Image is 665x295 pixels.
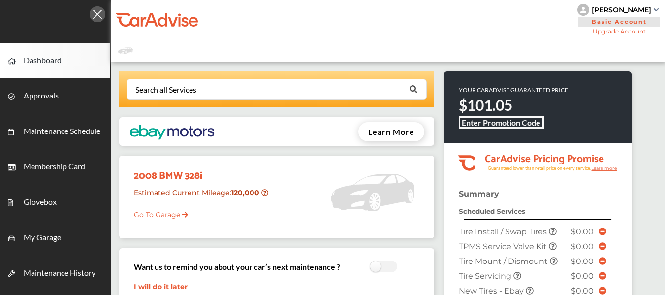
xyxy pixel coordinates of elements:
img: sCxJUJ+qAmfqhQGDUl18vwLg4ZYJ6CxN7XmbOMBAAAAAElFTkSuQmCC [654,8,659,11]
tspan: Learn more [591,165,617,171]
span: $0.00 [571,257,594,266]
span: Membership Card [24,162,85,174]
div: [PERSON_NAME] [592,5,651,14]
span: $0.00 [571,271,594,281]
a: My Garage [0,220,110,256]
span: Tire Mount / Dismount [459,257,550,266]
a: Membership Card [0,149,110,185]
div: 2008 BMW 328i [127,161,271,184]
a: Go To Garage [127,203,188,222]
span: Maintenance History [24,268,95,281]
span: $0.00 [571,242,594,251]
span: Maintenance Schedule [24,126,100,139]
span: Glovebox [24,197,57,210]
div: Search all Services [135,86,196,94]
span: TPMS Service Valve Kit [459,242,549,251]
span: Upgrade Account [577,28,661,35]
a: I will do it later [134,282,188,291]
strong: $101.05 [459,96,512,114]
img: Icon.5fd9dcc7.svg [90,6,105,22]
b: Enter Promotion Code [462,118,540,127]
img: placeholder_car.fcab19be.svg [118,44,133,57]
strong: 120,000 [231,188,261,197]
span: Learn More [368,127,414,136]
tspan: Guaranteed lower than retail price on every service. [488,165,591,171]
span: Approvals [24,91,59,103]
span: Tire Install / Swap Tires [459,227,549,236]
a: Glovebox [0,185,110,220]
span: My Garage [24,232,61,245]
span: Dashboard [24,55,62,68]
a: Dashboard [0,43,110,78]
strong: Scheduled Services [459,207,525,215]
span: $0.00 [571,227,594,236]
tspan: CarAdvise Pricing Promise [485,151,604,167]
a: Maintenance History [0,256,110,291]
img: knH8PDtVvWoAbQRylUukY18CTiRevjo20fAtgn5MLBQj4uumYvk2MzTtcAIzfGAtb1XOLVMAvhLuqoNAbL4reqehy0jehNKdM... [577,4,589,16]
span: Basic Account [578,17,660,27]
p: YOUR CARADVISE GUARANTEED PRICE [459,86,568,94]
a: Approvals [0,78,110,114]
h3: Want us to remind you about your car’s next maintenance ? [134,262,340,271]
div: Estimated Current Mileage : [127,184,271,209]
a: Maintenance Schedule [0,114,110,149]
span: Tire Servicing [459,271,513,281]
strong: Summary [459,189,499,198]
img: placeholder_car.5a1ece94.svg [331,161,414,225]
